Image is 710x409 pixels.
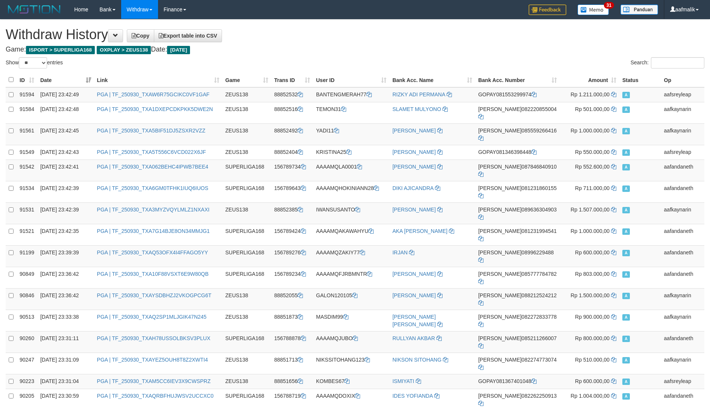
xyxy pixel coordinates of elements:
[17,160,37,181] td: 91542
[478,91,496,97] span: GOPAY
[475,202,560,224] td: 089636304903
[661,160,704,181] td: aafandaneth
[313,102,389,123] td: TEMON31
[661,87,704,102] td: aafsreyleap
[475,181,560,202] td: 081231860155
[313,288,389,310] td: GALON120105
[313,73,389,87] th: User ID: activate to sort column ascending
[560,73,619,87] th: Amount: activate to sort column ascending
[97,249,208,255] a: PGA | TF_250930_TXAQ53OFX4I4FFAGO5YY
[222,224,271,245] td: SUPERLIGA168
[6,27,704,42] h1: Withdraw History
[222,181,271,202] td: SUPERLIGA168
[571,393,610,399] span: Rp 1.004.000,00
[475,102,560,123] td: 082220855004
[97,292,211,298] a: PGA | TF_250930_TXAYSDBHZJ2VKOGPCG6T
[622,379,630,385] span: Approved - Marked by aafsreyleap
[392,271,436,277] a: [PERSON_NAME]
[475,87,560,102] td: 081553299974
[661,202,704,224] td: aafkaynarin
[478,207,521,213] span: [PERSON_NAME]
[154,29,222,42] a: Export table into CSV
[661,267,704,288] td: aafandaneth
[97,164,208,170] a: PGA | TF_250930_TXA062BEHC4IPWB7BEE4
[222,310,271,331] td: ZEUS138
[392,207,436,213] a: [PERSON_NAME]
[37,87,94,102] td: [DATE] 23:42:49
[392,378,414,384] a: ISMIYATI
[478,335,521,341] span: [PERSON_NAME]
[475,331,560,353] td: 085211266007
[17,288,37,310] td: 90846
[392,335,435,341] a: RULLYAN AKBAR
[97,271,209,277] a: PGA | TF_250930_TXA10F88VSXT6E9W80QB
[575,271,610,277] span: Rp 803.000,00
[575,249,610,255] span: Rp 600.000,00
[97,393,214,399] a: PGA | TF_250930_TXAQRBFHUJWSV2UCCXC0
[392,91,445,97] a: RIZKY ADI PERMANA
[313,145,389,160] td: KRISTINA25
[313,224,389,245] td: AAAAMQAKAWAHYU
[271,245,313,267] td: 156789276
[222,331,271,353] td: SUPERLIGA168
[17,331,37,353] td: 90260
[37,160,94,181] td: [DATE] 23:42:41
[661,310,704,331] td: aafkaynarin
[478,292,521,298] span: [PERSON_NAME]
[313,181,389,202] td: AAAAMQHOKINIANN28
[478,357,521,363] span: [PERSON_NAME]
[651,57,704,68] input: Search:
[575,378,610,384] span: Rp 600.000,00
[475,353,560,374] td: 082274773074
[313,374,389,389] td: KOMBES67
[37,181,94,202] td: [DATE] 23:42:39
[661,73,704,87] th: Op
[392,228,447,234] a: AKA [PERSON_NAME]
[222,245,271,267] td: SUPERLIGA168
[622,149,630,156] span: Approved - Marked by aafsreyleap
[313,87,389,102] td: BANTENGMERAH77
[571,207,610,213] span: Rp 1.507.000,00
[97,335,210,341] a: PGA | TF_250930_TXAH78USSOLBKSV3PLUX
[478,271,521,277] span: [PERSON_NAME]
[571,292,610,298] span: Rp 1.500.000,00
[475,160,560,181] td: 087846840910
[622,336,630,342] span: Approved - Marked by aafandaneth
[622,357,630,363] span: Approved - Marked by aafkaynarin
[631,57,704,68] label: Search:
[97,106,213,112] a: PGA | TF_250930_TXA1DXEPCDKPKK5DWE2N
[222,145,271,160] td: ZEUS138
[17,145,37,160] td: 91549
[478,314,521,320] span: [PERSON_NAME]
[578,5,609,15] img: Button%20Memo.svg
[97,91,210,97] a: PGA | TF_250930_TXAW6R75GCIKC0VF1GAF
[271,181,313,202] td: 156789643
[478,228,521,234] span: [PERSON_NAME]
[37,202,94,224] td: [DATE] 23:42:39
[271,374,313,389] td: 88851656
[622,314,630,321] span: Approved - Marked by aafkaynarin
[97,46,151,54] span: OXPLAY > ZEUS138
[661,374,704,389] td: aafsreyleap
[97,149,206,155] a: PGA | TF_250930_TXA5T556C6VCD022X6JF
[271,160,313,181] td: 156789734
[97,185,208,191] a: PGA | TF_250930_TXA6GM0TFHK1IUQ6IUOS
[17,267,37,288] td: 90849
[271,310,313,331] td: 88851873
[222,123,271,145] td: ZEUS138
[392,314,436,327] a: [PERSON_NAME] [PERSON_NAME]
[17,181,37,202] td: 91534
[271,87,313,102] td: 88852532
[37,123,94,145] td: [DATE] 23:42:45
[392,249,407,255] a: IRJAN
[313,353,389,374] td: NIKSSITOHANG123
[37,145,94,160] td: [DATE] 23:42:43
[478,393,521,399] span: [PERSON_NAME]
[571,228,610,234] span: Rp 1.000.000,00
[475,310,560,331] td: 082272833778
[478,128,521,134] span: [PERSON_NAME]
[478,106,521,112] span: [PERSON_NAME]
[222,267,271,288] td: SUPERLIGA168
[661,331,704,353] td: aafandaneth
[475,267,560,288] td: 085777784782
